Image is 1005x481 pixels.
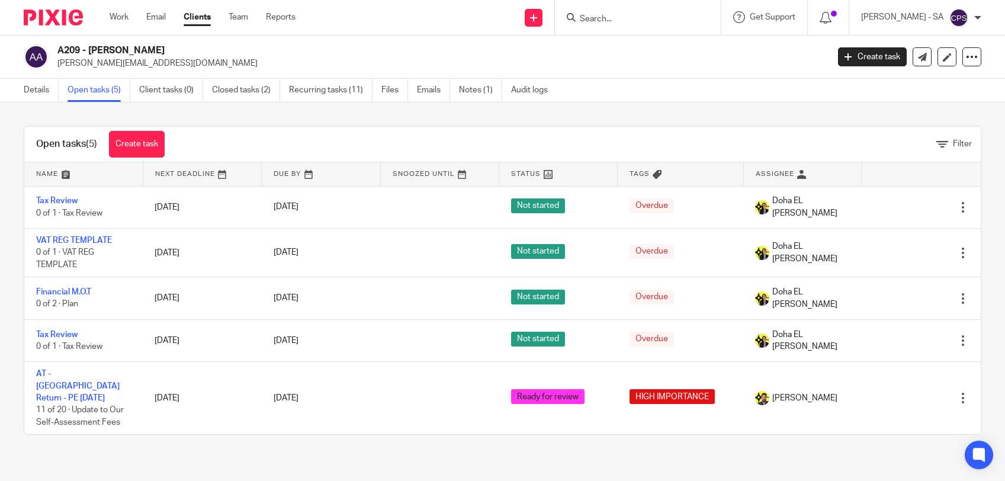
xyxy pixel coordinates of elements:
td: [DATE] [143,277,261,319]
span: Doha EL [PERSON_NAME] [772,329,850,353]
a: Open tasks (5) [68,79,130,102]
span: Overdue [630,244,674,259]
span: Overdue [630,332,674,347]
p: [PERSON_NAME] - SA [861,11,943,23]
span: Tags [630,171,650,177]
td: [DATE] [143,228,261,277]
span: Overdue [630,290,674,304]
p: [PERSON_NAME][EMAIL_ADDRESS][DOMAIN_NAME] [57,57,820,69]
a: Audit logs [511,79,557,102]
span: Not started [511,244,565,259]
span: [DATE] [274,394,298,402]
span: 0 of 1 · VAT REG TEMPLATE [36,249,94,270]
h1: Open tasks [36,138,97,150]
span: Not started [511,290,565,304]
span: 0 of 1 · Tax Review [36,209,102,217]
span: HIGH IMPORTANCE [630,389,715,404]
span: Doha EL [PERSON_NAME] [772,240,850,265]
span: Filter [953,140,972,148]
a: Files [381,79,408,102]
a: Team [229,11,248,23]
a: Tax Review [36,331,78,339]
td: [DATE] [143,319,261,361]
span: Not started [511,332,565,347]
span: [DATE] [274,249,298,257]
span: [DATE] [274,294,298,303]
a: Reports [266,11,296,23]
a: VAT REG TEMPLATE [36,236,112,245]
a: Notes (1) [459,79,502,102]
a: Create task [838,47,907,66]
a: Closed tasks (2) [212,79,280,102]
img: Netra-New-Starbridge-Yellow.jpg [755,391,769,405]
a: Recurring tasks (11) [289,79,373,102]
a: Work [110,11,129,23]
span: Get Support [750,13,795,21]
span: Status [511,171,541,177]
td: [DATE] [143,186,261,228]
span: [DATE] [274,203,298,211]
img: Doha-Starbridge.jpg [755,291,769,306]
a: Client tasks (0) [139,79,203,102]
img: Pixie [24,9,83,25]
img: Doha-Starbridge.jpg [755,200,769,214]
a: Create task [109,131,165,158]
span: 0 of 2 · Plan [36,300,78,309]
span: Doha EL [PERSON_NAME] [772,286,850,310]
span: Overdue [630,198,674,213]
td: [DATE] [143,362,261,435]
a: AT - [GEOGRAPHIC_DATA] Return - PE [DATE] [36,370,120,402]
img: Doha-Starbridge.jpg [755,246,769,260]
img: Doha-Starbridge.jpg [755,334,769,348]
span: 11 of 20 · Update to Our Self-Assessment Fees [36,406,124,427]
span: [PERSON_NAME] [772,392,837,404]
a: Emails [417,79,450,102]
span: (5) [86,139,97,149]
img: svg%3E [949,8,968,27]
a: Tax Review [36,197,78,205]
h2: A209 - [PERSON_NAME] [57,44,667,57]
span: Snoozed Until [393,171,455,177]
span: [DATE] [274,336,298,345]
a: Financial M.O.T [36,288,91,296]
span: 0 of 1 · Tax Review [36,342,102,351]
a: Clients [184,11,211,23]
span: Not started [511,198,565,213]
span: Ready for review [511,389,585,404]
a: Email [146,11,166,23]
a: Details [24,79,59,102]
span: Doha EL [PERSON_NAME] [772,195,850,219]
img: svg%3E [24,44,49,69]
input: Search [579,14,685,25]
